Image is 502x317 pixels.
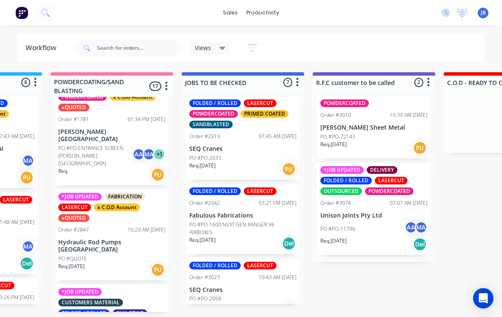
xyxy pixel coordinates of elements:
div: PU [151,168,165,181]
div: POWDERCOATED [58,93,107,101]
div: *JOB UPDATEDDELIVERYFOLDED / ROLLEDLASERCUTOUTSOURCEDPOWDERCOATEDOrder #307407:07 AM [DATE]Unison... [317,163,431,255]
div: LASERCUT [375,177,408,184]
div: AA [132,148,145,161]
div: CUSTOMERS MATERIAL [58,299,123,306]
div: FOLDED / ROLLED [58,309,110,317]
div: Order #1781 [58,116,89,123]
p: Req. [DATE] [189,162,216,170]
div: Order #2847 [58,226,89,234]
p: PO #PO-2033 [189,154,221,162]
p: Req. [DATE] [320,237,347,245]
img: Factory [15,6,28,19]
div: Open Intercom Messenger [473,288,493,309]
div: Del [413,238,427,251]
div: PU [413,141,427,155]
div: x C.O.D Account [94,204,140,211]
p: Req. [DATE] [189,236,216,244]
p: PO #PO-11796 [320,225,355,233]
div: PU [151,263,165,277]
p: Req. [DATE] [320,141,347,148]
p: PO #QUOTE [58,255,87,263]
p: Unison Joints Pty Ltd [320,212,428,219]
div: *JOB UPDATEDFABRICATIONLASERCUTx C.O.D AccountxQUOTEDOrder #284710:29 AM [DATE]Hydraulic Rod Pump... [55,190,169,280]
div: POWDERCOATEDx C.O.D AccountxQUOTEDOrder #178101:34 PM [DATE][PERSON_NAME][GEOGRAPHIC_DATA]PO #PO-... [55,79,169,185]
div: DELIVERY [367,166,397,174]
div: FOLDED / ROLLED [189,262,241,269]
p: Hydraulic Rod Pumps [GEOGRAPHIC_DATA] [58,239,165,253]
div: MA [22,154,34,167]
div: MA [415,221,428,234]
div: Workflow [26,43,60,53]
div: LASERCUT [58,204,91,211]
div: productivity [242,6,283,19]
div: 10:39 AM [DATE] [390,111,428,119]
div: Del [20,257,34,270]
div: 10:43 AM [DATE] [259,274,297,281]
input: Search for orders... [97,40,181,57]
div: 01:34 PM [DATE] [128,116,165,123]
div: 07:07 AM [DATE] [390,199,428,207]
div: LASERCUT [244,187,277,195]
div: Order #3010 [320,111,351,119]
div: AA [405,221,417,234]
div: POWDERCOATED [189,110,238,118]
div: POWDERCOATED [320,99,369,107]
p: [PERSON_NAME] Sheet Metal [320,124,428,131]
div: LASERCUT [244,262,277,269]
div: *JOB UPDATED [58,193,102,201]
div: MA [143,148,155,161]
p: SEQ Cranes [189,286,297,294]
div: MA [22,240,34,253]
div: xQUOTED [58,214,89,222]
div: Order #3074 [320,199,351,207]
div: OUTSOURCED [320,187,362,195]
div: xQUOTED [58,104,89,111]
div: + 1 [153,148,165,161]
p: Req. [DATE] [189,303,216,310]
div: 07:45 AM [DATE] [259,133,297,140]
div: PU [282,303,296,317]
div: FOLDED / ROLLED [189,187,241,195]
p: SEQ Cranes [189,145,297,153]
div: Order #2942 [189,199,220,207]
span: JB [481,9,486,17]
div: SANDBLASTED [189,121,233,128]
div: *JOB UPDATED [320,166,364,174]
div: FOLDED / ROLLEDLASERCUTPOWDERCOATEDPRIMED COATEDSANDBLASTEDOrder #291907:45 AM [DATE]SEQ CranesPO... [186,96,300,180]
div: Del [282,237,296,250]
p: Req. [58,167,68,175]
div: *JOB UPDATED [58,288,102,296]
div: 10:29 AM [DATE] [128,226,165,234]
div: FOLDED / ROLLED [320,177,372,184]
div: LASERCUT [244,99,277,107]
div: 03:21 PM [DATE] [259,199,297,207]
p: PO #PO-1600 NEXT GEN RANGER V6 AIRBOXES [189,221,297,236]
p: Req. [DATE] [58,263,85,270]
p: PO #PO-72143 [320,133,355,141]
div: PRIMED COATED [241,110,288,118]
div: FABRICATION [105,193,145,201]
div: PU [282,162,296,176]
p: Fabulous Fabrications [189,212,297,219]
p: PO #PO-ENTRANCE SCREEN [PERSON_NAME][GEOGRAPHIC_DATA] [58,144,132,167]
div: POWDERCOATED [365,187,414,195]
div: sales [219,6,242,19]
div: POWDERCOATEDOrder #301010:39 AM [DATE][PERSON_NAME] Sheet MetalPO #PO-72143Req.[DATE]PU [317,96,431,158]
p: PO #PO-2058 [189,295,221,303]
div: FOLDED / ROLLED [189,99,241,107]
div: x C.O.D Account [110,93,156,101]
p: [PERSON_NAME][GEOGRAPHIC_DATA] [58,128,165,143]
div: Order #2919 [189,133,220,140]
div: Order #3027 [189,274,220,281]
div: PU [20,171,34,184]
div: FOLDED / ROLLEDLASERCUTOrder #294203:21 PM [DATE]Fabulous FabricationsPO #PO-1600 NEXT GEN RANGER... [186,184,300,254]
span: Views [195,43,211,52]
div: GUILOTINE [113,309,147,317]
